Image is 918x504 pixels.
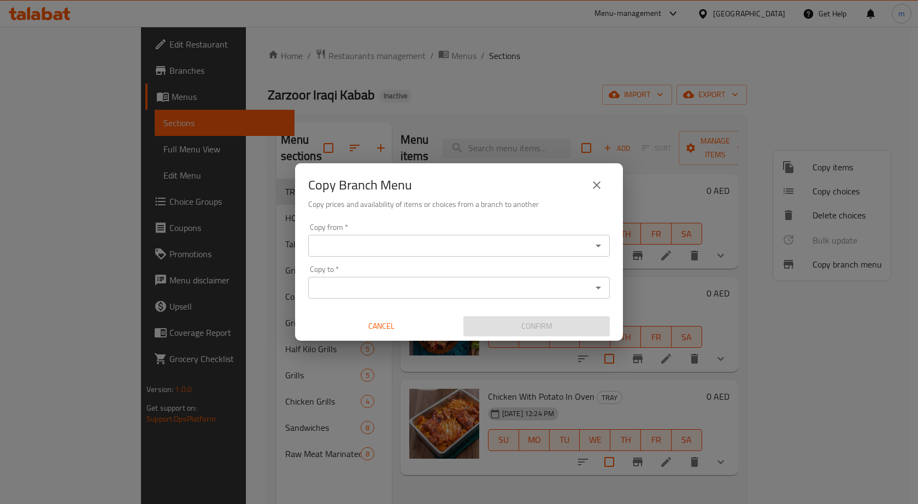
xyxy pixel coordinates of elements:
span: Cancel [313,319,450,333]
button: Open [591,280,606,295]
button: Open [591,238,606,253]
h2: Copy Branch Menu [308,176,412,194]
h6: Copy prices and availability of items or choices from a branch to another [308,198,610,210]
button: Cancel [308,316,455,336]
button: close [584,172,610,198]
